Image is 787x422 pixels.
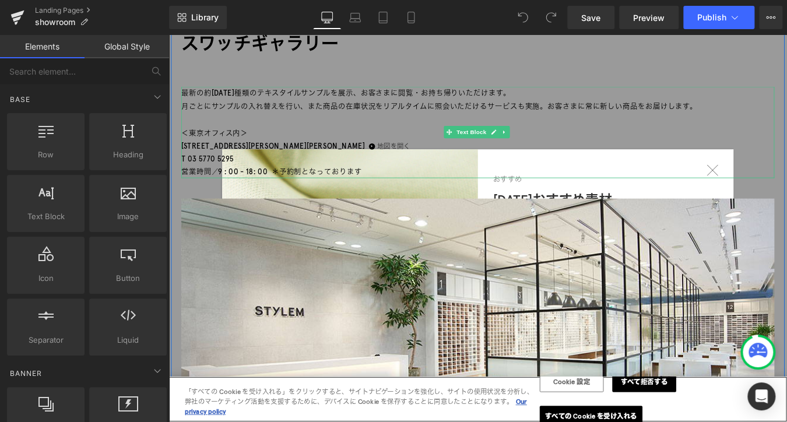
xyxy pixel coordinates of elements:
[9,94,31,105] span: Base
[10,210,81,223] span: Text Block
[89,150,97,161] span: 18
[539,6,563,29] button: Redo
[35,6,169,15] a: Landing Pages
[369,6,397,29] a: Tablet
[57,150,87,161] span: 9 : 00 -
[423,383,496,407] button: Cookie 設定
[633,12,665,24] span: Preview
[15,150,49,161] span: 営業時間
[85,35,169,58] a: Global Style
[229,120,276,133] a: 地図を開く
[15,136,75,146] span: T 03 5770 5295
[759,6,782,29] button: More
[683,6,754,29] button: Publish
[35,17,75,27] span: showroom
[97,150,113,161] span: : 00
[93,272,163,284] span: Button
[118,150,220,161] span: ＊予約制となっております
[313,6,341,29] a: Desktop
[341,6,369,29] a: Laptop
[49,152,57,160] span: ／
[10,149,81,161] span: Row
[93,334,163,346] span: Liquid
[506,383,579,407] button: すべて拒否する
[9,368,43,379] span: Banner
[377,104,389,118] a: Expand / Collapse
[191,12,219,23] span: Library
[93,210,163,223] span: Image
[697,13,726,22] span: Publish
[397,6,425,29] a: Mobile
[93,149,163,161] span: Heading
[10,334,81,346] span: Separator
[10,272,81,284] span: Icon
[619,6,679,29] a: Preview
[15,59,691,89] p: 最新の約[DATE]種類のテキスタイルサンプルを展示、お客さまに閲覧・お持ち帰りいただけます。 月ごとにサンプルの入れ替えを行い、また商品の在庫状況をリアルタイムに照会いただけるサービスも実施。...
[169,6,227,29] a: New Library
[15,121,224,132] span: [STREET_ADDRESS][PERSON_NAME][PERSON_NAME]
[511,6,535,29] button: Undo
[326,104,364,118] span: Text Block
[747,382,775,410] div: Open Intercom Messenger
[581,12,600,24] span: Save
